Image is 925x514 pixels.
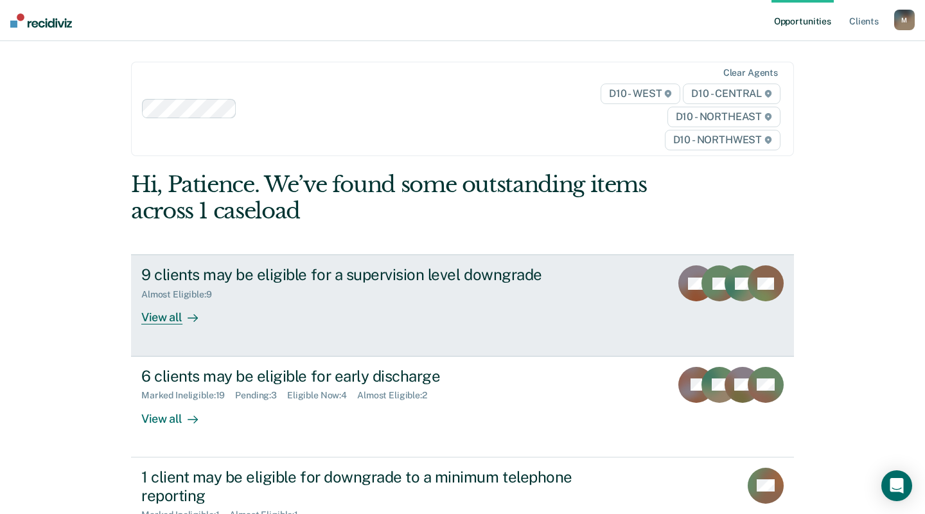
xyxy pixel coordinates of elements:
[141,300,213,325] div: View all
[141,401,213,426] div: View all
[131,172,662,224] div: Hi, Patience. We’ve found some outstanding items across 1 caseload
[665,130,780,150] span: D10 - NORTHWEST
[723,67,778,78] div: Clear agents
[141,265,592,284] div: 9 clients may be eligible for a supervision level downgrade
[235,390,287,401] div: Pending : 3
[141,390,235,401] div: Marked Ineligible : 19
[141,289,222,300] div: Almost Eligible : 9
[881,470,912,501] div: Open Intercom Messenger
[141,367,592,385] div: 6 clients may be eligible for early discharge
[287,390,357,401] div: Eligible Now : 4
[667,107,780,127] span: D10 - NORTHEAST
[894,10,915,30] button: M
[683,84,780,104] span: D10 - CENTRAL
[601,84,680,104] span: D10 - WEST
[357,390,437,401] div: Almost Eligible : 2
[141,468,592,505] div: 1 client may be eligible for downgrade to a minimum telephone reporting
[131,254,794,356] a: 9 clients may be eligible for a supervision level downgradeAlmost Eligible:9View all
[10,13,72,28] img: Recidiviz
[131,357,794,457] a: 6 clients may be eligible for early dischargeMarked Ineligible:19Pending:3Eligible Now:4Almost El...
